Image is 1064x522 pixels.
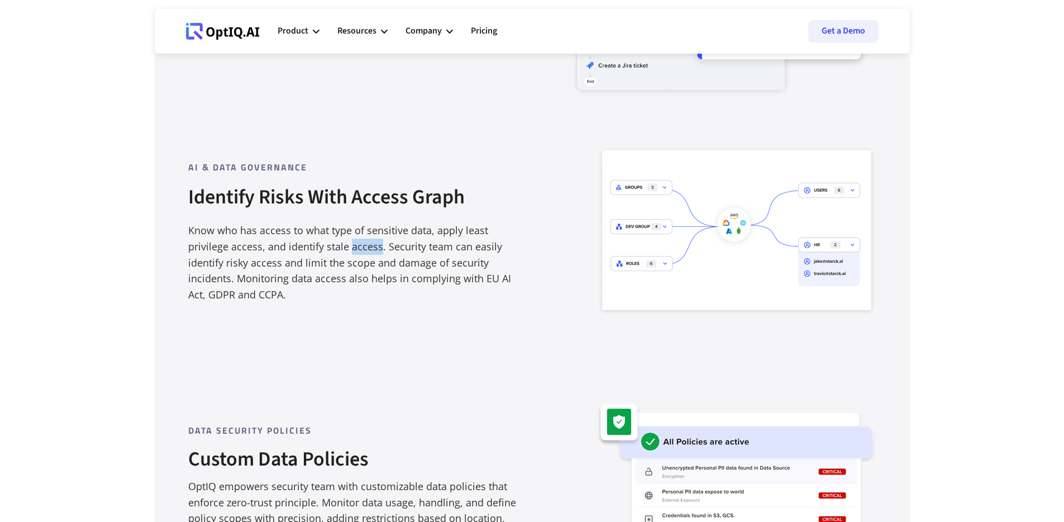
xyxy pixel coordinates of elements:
[278,15,319,48] div: Product
[188,222,530,303] div: Know who has access to what type of sensitive data, apply least privilege access, and identify st...
[337,23,376,39] div: Resources
[188,183,465,211] strong: Identify Risks With Access Graph
[186,15,260,48] a: Webflow Homepage
[337,15,388,48] div: Resources
[808,20,879,42] a: Get a Demo
[188,160,307,174] strong: AI & DATA GOVERNANCE
[188,445,369,473] strong: Custom Data Policies
[405,15,453,48] div: Company
[405,23,442,39] div: Company
[188,424,312,437] strong: Data SECURITY POLICIES
[186,39,187,40] div: Webflow Homepage
[278,23,308,39] div: Product
[471,15,497,48] a: Pricing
